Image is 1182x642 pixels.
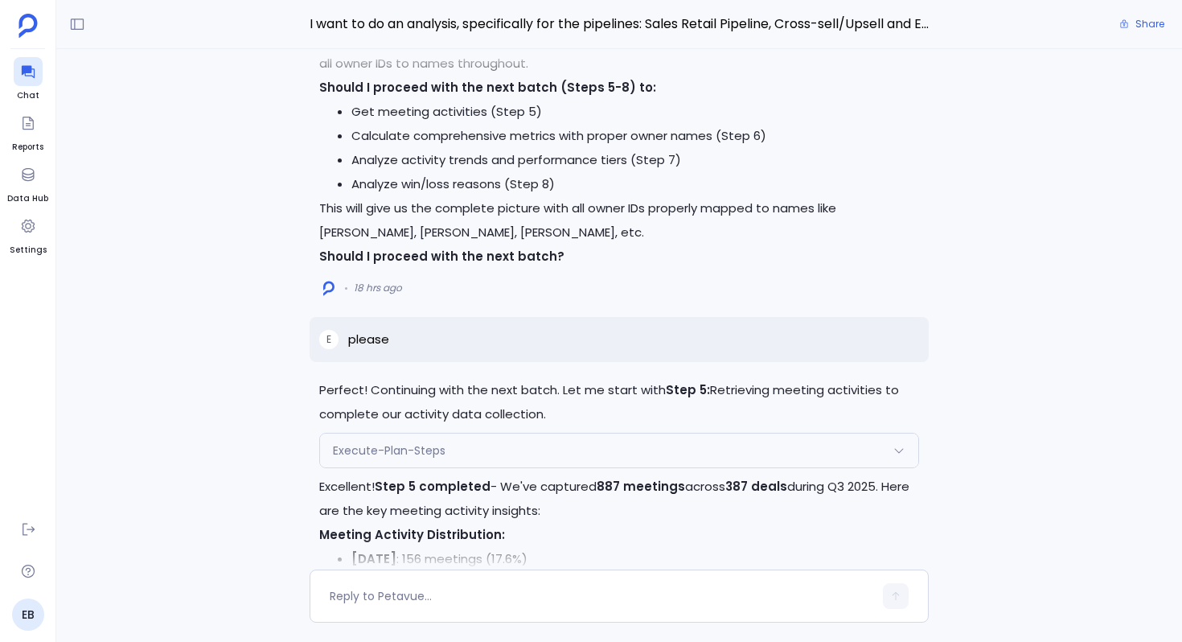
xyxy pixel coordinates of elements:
span: Share [1135,18,1164,31]
strong: Step 5: [666,381,710,398]
strong: Should I proceed with the next batch? [319,248,564,265]
span: Settings [10,244,47,257]
a: Settings [10,212,47,257]
strong: 387 deals [725,478,787,495]
strong: Should I proceed with the next batch (Steps 5-8) to: [319,79,656,96]
span: Data Hub [7,192,48,205]
li: Get meeting activities (Step 5) [351,100,919,124]
strong: 887 meetings [597,478,685,495]
strong: Meeting Activity Distribution: [319,526,505,543]
p: Perfect! Continuing with the next batch. Let me start with Retrieving meeting activities to compl... [319,378,919,426]
span: Chat [14,89,43,102]
li: Analyze win/loss reasons (Step 8) [351,172,919,196]
button: Share [1110,13,1174,35]
img: petavue logo [18,14,38,38]
span: Reports [12,141,43,154]
span: I want to do an analysis, specifically for the pipelines: Sales Retail Pipeline, Cross-sell/Upsel... [310,14,929,35]
span: E [326,333,331,346]
li: Analyze activity trends and performance tiers (Step 7) [351,148,919,172]
span: 18 hrs ago [354,282,402,294]
span: Execute-Plan-Steps [333,442,445,459]
strong: Step 5 completed [375,478,490,495]
a: Chat [14,57,43,102]
p: This will give us the complete picture with all owner IDs properly mapped to names like [PERSON_N... [319,196,919,245]
a: EB [12,599,44,631]
img: logo [323,281,334,296]
p: please [348,330,389,349]
a: Reports [12,109,43,154]
p: Excellent! - We've captured across during Q3 2025. Here are the key meeting activity insights: [319,475,919,523]
a: Data Hub [7,160,48,205]
li: Calculate comprehensive metrics with proper owner names (Step 6) [351,124,919,148]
